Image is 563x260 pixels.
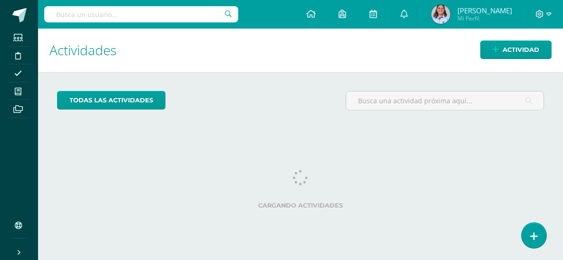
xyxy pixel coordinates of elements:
span: Actividad [503,41,539,59]
label: Cargando actividades [57,202,544,209]
a: todas las Actividades [57,91,165,110]
input: Busca una actividad próxima aquí... [346,91,544,110]
input: Busca un usuario... [44,6,238,22]
a: Actividad [480,40,552,59]
span: Mi Perfil [457,14,512,22]
span: [PERSON_NAME] [457,6,512,15]
h1: Actividades [49,29,552,72]
img: a7bc29ca32ed6ae07e2ec34dae543423.png [431,5,450,24]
